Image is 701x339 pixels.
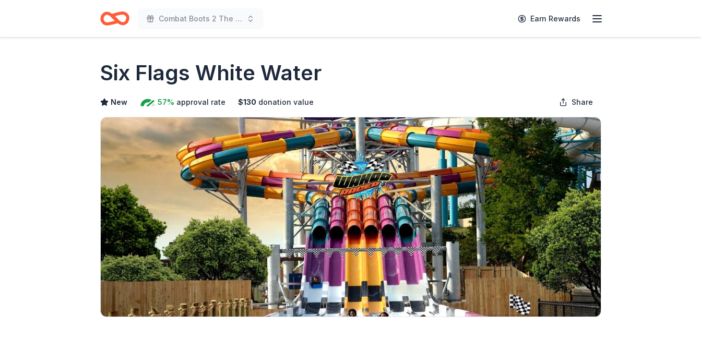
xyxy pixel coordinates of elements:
[159,13,242,25] span: Combat Boots 2 The Boardroom presents the "United We Stand" Campaign
[551,92,601,113] button: Share
[572,96,593,108] span: Share
[111,96,127,108] span: New
[158,96,174,108] span: 57%
[176,96,225,108] span: approval rate
[100,6,129,31] a: Home
[512,9,587,28] a: Earn Rewards
[101,117,601,317] img: Image for Six Flags White Water
[258,96,314,108] span: donation value
[138,8,263,29] button: Combat Boots 2 The Boardroom presents the "United We Stand" Campaign
[100,58,322,88] h1: Six Flags White Water
[238,96,256,108] span: $ 130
